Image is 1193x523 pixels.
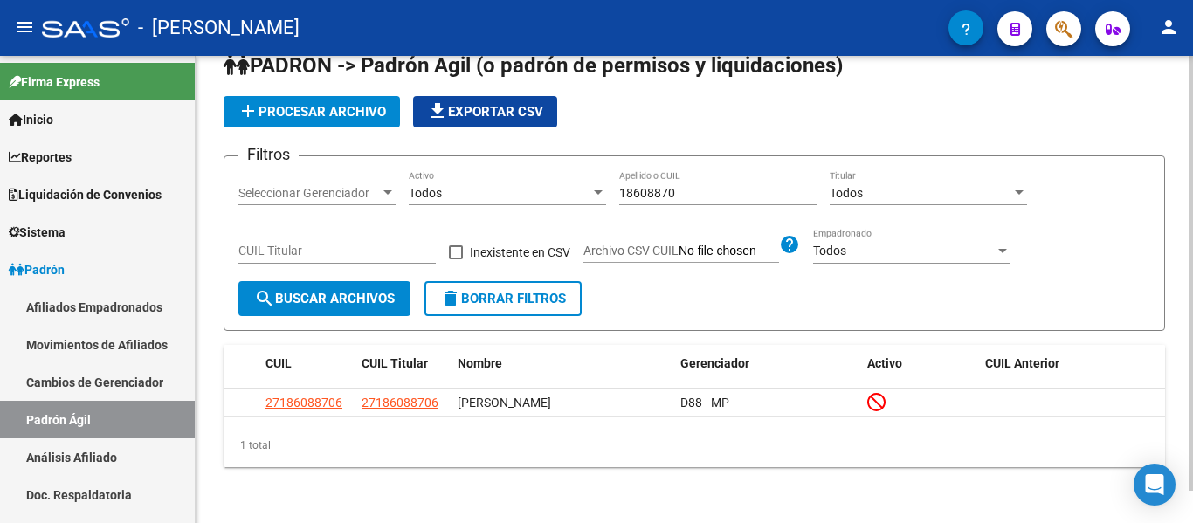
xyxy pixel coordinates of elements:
[985,356,1059,370] span: CUIL Anterior
[238,104,386,120] span: Procesar archivo
[470,242,570,263] span: Inexistente en CSV
[680,356,749,370] span: Gerenciador
[413,96,557,127] button: Exportar CSV
[224,96,400,127] button: Procesar archivo
[238,142,299,167] h3: Filtros
[9,185,162,204] span: Liquidación de Convenios
[451,345,673,382] datatable-header-cell: Nombre
[224,53,843,78] span: PADRON -> Padrón Agil (o padrón de permisos y liquidaciones)
[1134,464,1176,506] div: Open Intercom Messenger
[680,396,729,409] span: D88 - MP
[673,345,861,382] datatable-header-cell: Gerenciador
[458,356,502,370] span: Nombre
[9,148,72,167] span: Reportes
[254,288,275,309] mat-icon: search
[978,345,1166,382] datatable-header-cell: CUIL Anterior
[427,100,448,121] mat-icon: file_download
[9,223,66,242] span: Sistema
[254,291,395,306] span: Buscar Archivos
[9,110,53,129] span: Inicio
[830,186,863,200] span: Todos
[583,244,679,258] span: Archivo CSV CUIL
[265,396,342,409] span: 27186088706
[458,396,551,409] span: [PERSON_NAME]
[409,186,442,200] span: Todos
[265,356,292,370] span: CUIL
[362,396,438,409] span: 27186088706
[867,356,902,370] span: Activo
[1158,17,1179,38] mat-icon: person
[238,100,259,121] mat-icon: add
[238,186,380,201] span: Seleccionar Gerenciador
[259,345,355,382] datatable-header-cell: CUIL
[424,281,582,316] button: Borrar Filtros
[238,281,410,316] button: Buscar Archivos
[440,288,461,309] mat-icon: delete
[779,234,800,255] mat-icon: help
[679,244,779,259] input: Archivo CSV CUIL
[860,345,978,382] datatable-header-cell: Activo
[138,9,300,47] span: - [PERSON_NAME]
[9,72,100,92] span: Firma Express
[14,17,35,38] mat-icon: menu
[355,345,451,382] datatable-header-cell: CUIL Titular
[362,356,428,370] span: CUIL Titular
[9,260,65,279] span: Padrón
[427,104,543,120] span: Exportar CSV
[440,291,566,306] span: Borrar Filtros
[813,244,846,258] span: Todos
[224,423,1165,467] div: 1 total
